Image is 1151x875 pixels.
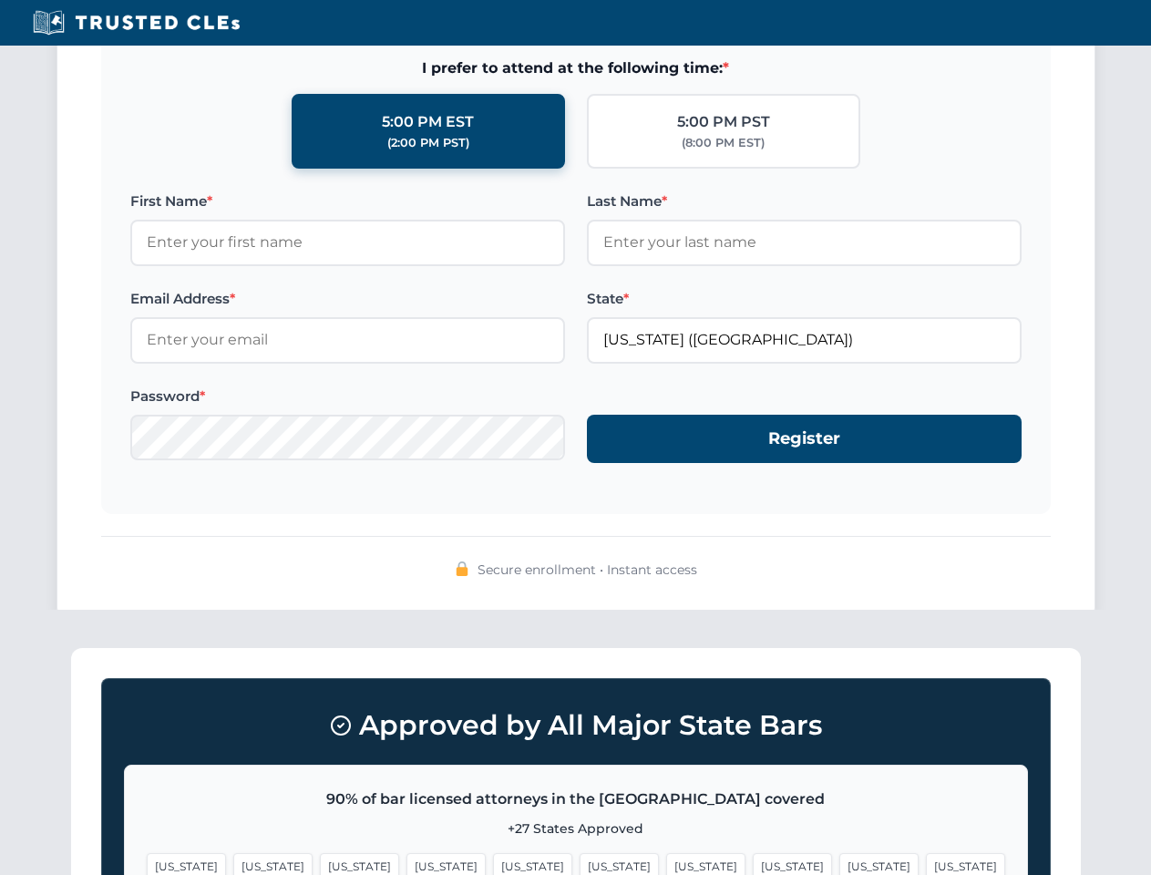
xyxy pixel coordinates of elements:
[587,415,1022,463] button: Register
[27,9,245,36] img: Trusted CLEs
[677,110,770,134] div: 5:00 PM PST
[147,818,1005,839] p: +27 States Approved
[130,57,1022,80] span: I prefer to attend at the following time:
[147,787,1005,811] p: 90% of bar licensed attorneys in the [GEOGRAPHIC_DATA] covered
[478,560,697,580] span: Secure enrollment • Instant access
[387,134,469,152] div: (2:00 PM PST)
[130,288,565,310] label: Email Address
[130,220,565,265] input: Enter your first name
[130,386,565,407] label: Password
[130,317,565,363] input: Enter your email
[587,220,1022,265] input: Enter your last name
[130,190,565,212] label: First Name
[587,288,1022,310] label: State
[124,701,1028,750] h3: Approved by All Major State Bars
[682,134,765,152] div: (8:00 PM EST)
[587,190,1022,212] label: Last Name
[587,317,1022,363] input: Florida (FL)
[382,110,474,134] div: 5:00 PM EST
[455,561,469,576] img: 🔒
